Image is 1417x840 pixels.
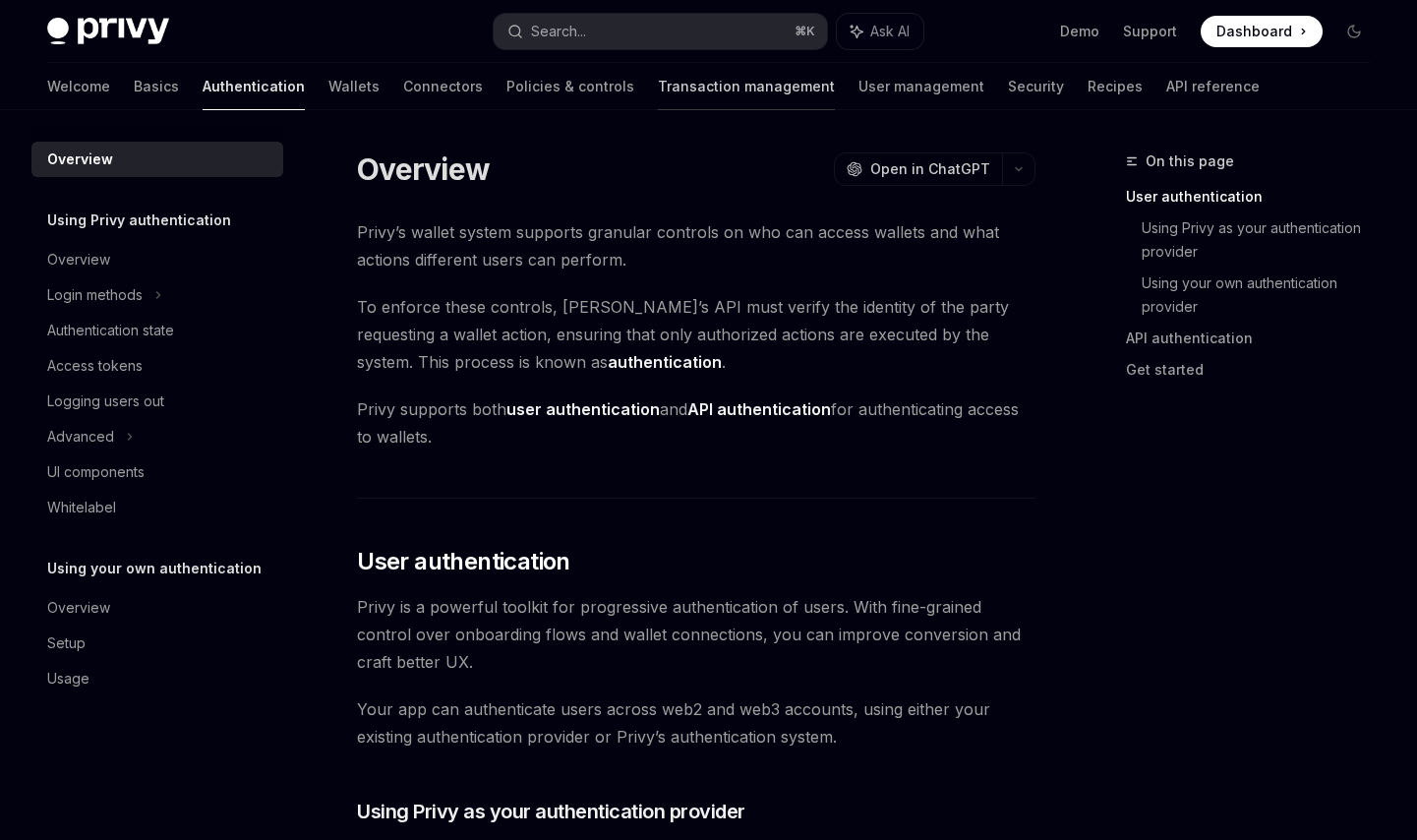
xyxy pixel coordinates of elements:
a: Dashboard [1201,16,1323,47]
span: Dashboard [1216,22,1292,41]
button: Ask AI [837,14,923,49]
h5: Using Privy authentication [47,209,231,232]
button: Open in ChatGPT [834,152,1002,186]
span: Privy supports both and for authenticating access to wallets. [357,395,1035,450]
div: Logging users out [47,390,164,413]
div: Access tokens [47,354,143,378]
span: On this page [1146,150,1234,173]
div: Authentication state [47,319,174,342]
span: Privy’s wallet system supports granular controls on who can access wallets and what actions diffe... [357,218,1035,273]
a: Usage [31,661,283,696]
a: User authentication [1126,181,1386,212]
a: Access tokens [31,348,283,384]
a: API reference [1166,63,1260,110]
h5: Using your own authentication [47,557,262,580]
span: To enforce these controls, [PERSON_NAME]’s API must verify the identity of the party requesting a... [357,293,1035,376]
strong: user authentication [506,399,660,419]
div: Setup [47,631,86,655]
div: UI components [47,460,145,484]
div: Whitelabel [47,496,116,519]
a: UI components [31,454,283,490]
span: Using Privy as your authentication provider [357,798,745,825]
a: Support [1123,22,1177,41]
img: dark logo [47,18,169,45]
a: Using Privy as your authentication provider [1142,212,1386,268]
a: API authentication [1126,323,1386,354]
span: User authentication [357,546,570,577]
div: Advanced [47,425,114,449]
a: Setup [31,626,283,661]
a: Basics [134,63,179,110]
button: Search...⌘K [494,14,828,49]
a: Overview [31,242,283,277]
div: Search... [531,20,586,43]
a: Overview [31,590,283,626]
a: Authentication [203,63,305,110]
div: Overview [47,248,110,271]
a: Security [1008,63,1064,110]
a: Authentication state [31,313,283,348]
span: Open in ChatGPT [870,159,990,179]
div: Usage [47,667,89,690]
a: Transaction management [658,63,835,110]
strong: API authentication [687,399,831,419]
a: Recipes [1088,63,1143,110]
div: Overview [47,596,110,620]
a: Wallets [328,63,380,110]
a: Logging users out [31,384,283,419]
a: Get started [1126,354,1386,386]
button: Toggle dark mode [1338,16,1370,47]
a: Welcome [47,63,110,110]
div: Login methods [47,283,143,307]
a: Connectors [403,63,483,110]
strong: authentication [608,352,722,372]
a: Policies & controls [506,63,634,110]
span: Ask AI [870,22,910,41]
a: Overview [31,142,283,177]
span: ⌘ K [795,24,815,39]
a: User management [858,63,984,110]
span: Your app can authenticate users across web2 and web3 accounts, using either your existing authent... [357,695,1035,750]
div: Overview [47,148,113,171]
a: Using your own authentication provider [1142,268,1386,323]
span: Privy is a powerful toolkit for progressive authentication of users. With fine-grained control ov... [357,593,1035,676]
a: Demo [1060,22,1099,41]
h1: Overview [357,151,490,187]
a: Whitelabel [31,490,283,525]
